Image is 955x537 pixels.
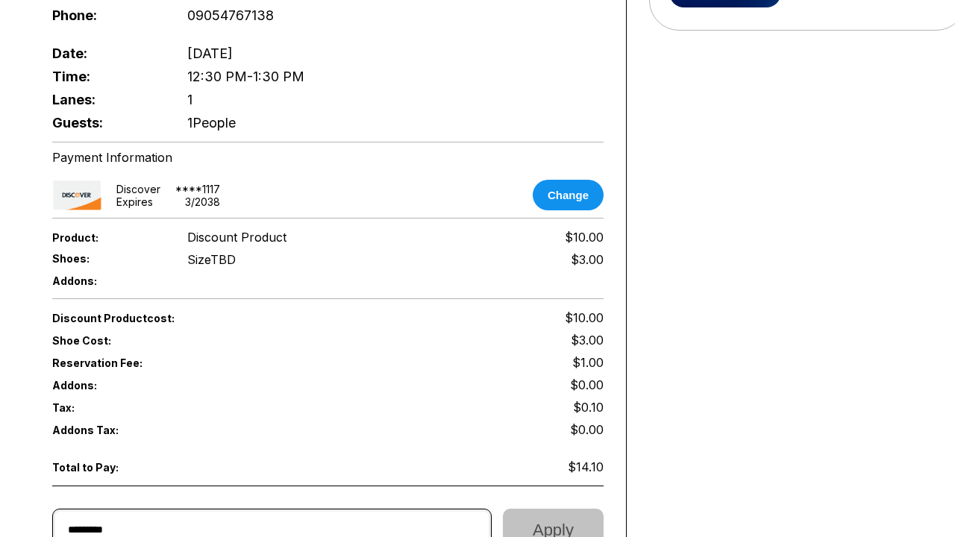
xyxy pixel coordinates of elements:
span: 1 [187,92,192,107]
span: 09054767138 [187,7,274,23]
span: Shoes: [52,252,163,265]
span: Addons: [52,379,163,392]
span: $3.00 [571,333,604,348]
span: $0.00 [570,422,604,437]
span: $1.00 [572,355,604,370]
div: discover [116,183,160,195]
img: card [52,180,101,210]
span: 12:30 PM - 1:30 PM [187,69,304,84]
span: $10.00 [565,230,604,245]
div: $3.00 [571,252,604,267]
span: [DATE] [187,45,233,61]
span: $14.10 [568,459,604,474]
div: 3 / 2038 [185,195,220,208]
button: Change [533,180,604,210]
span: Phone: [52,7,163,23]
div: Payment Information [52,150,604,165]
div: Size TBD [187,252,236,267]
span: $10.00 [565,310,604,325]
span: Discount Product cost: [52,312,328,324]
span: Total to Pay: [52,461,163,474]
span: Time: [52,69,163,84]
span: Addons Tax: [52,424,163,436]
span: $0.10 [573,400,604,415]
span: Discount Product [187,230,286,245]
span: Reservation Fee: [52,357,328,369]
span: Addons: [52,274,163,287]
span: $0.00 [570,377,604,392]
span: Guests: [52,115,163,131]
span: Shoe Cost: [52,334,163,347]
span: Lanes: [52,92,163,107]
span: 1 People [187,115,236,131]
span: Tax: [52,401,163,414]
span: Product: [52,231,163,244]
div: Expires [116,195,153,208]
span: Date: [52,45,163,61]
